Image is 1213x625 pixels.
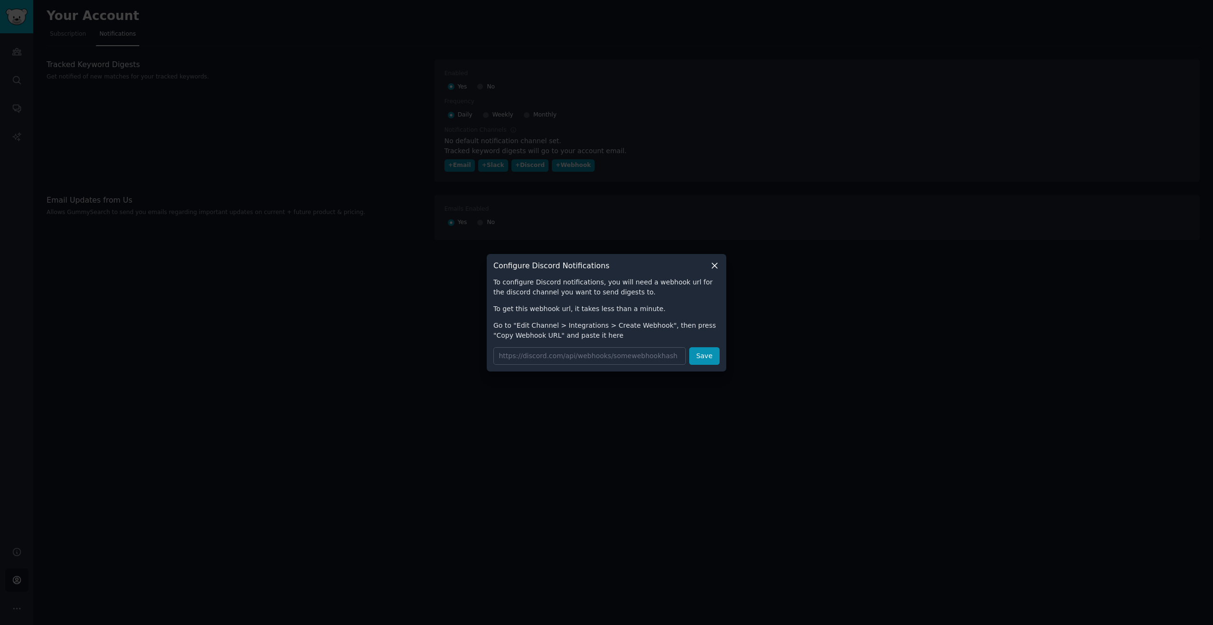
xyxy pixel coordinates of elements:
[689,347,720,365] button: Save
[493,321,720,341] p: Go to "Edit Channel > Integrations > Create Webhook", then press "Copy Webhook URL" and paste it ...
[493,277,720,297] p: To configure Discord notifications, you will need a webhook url for the discord channel you want ...
[493,261,609,271] h3: Configure Discord Notifications
[493,347,686,365] input: https://discord.com/api/webhooks/somewebhookhash
[493,304,720,314] p: To get this webhook url, it takes less than a minute.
